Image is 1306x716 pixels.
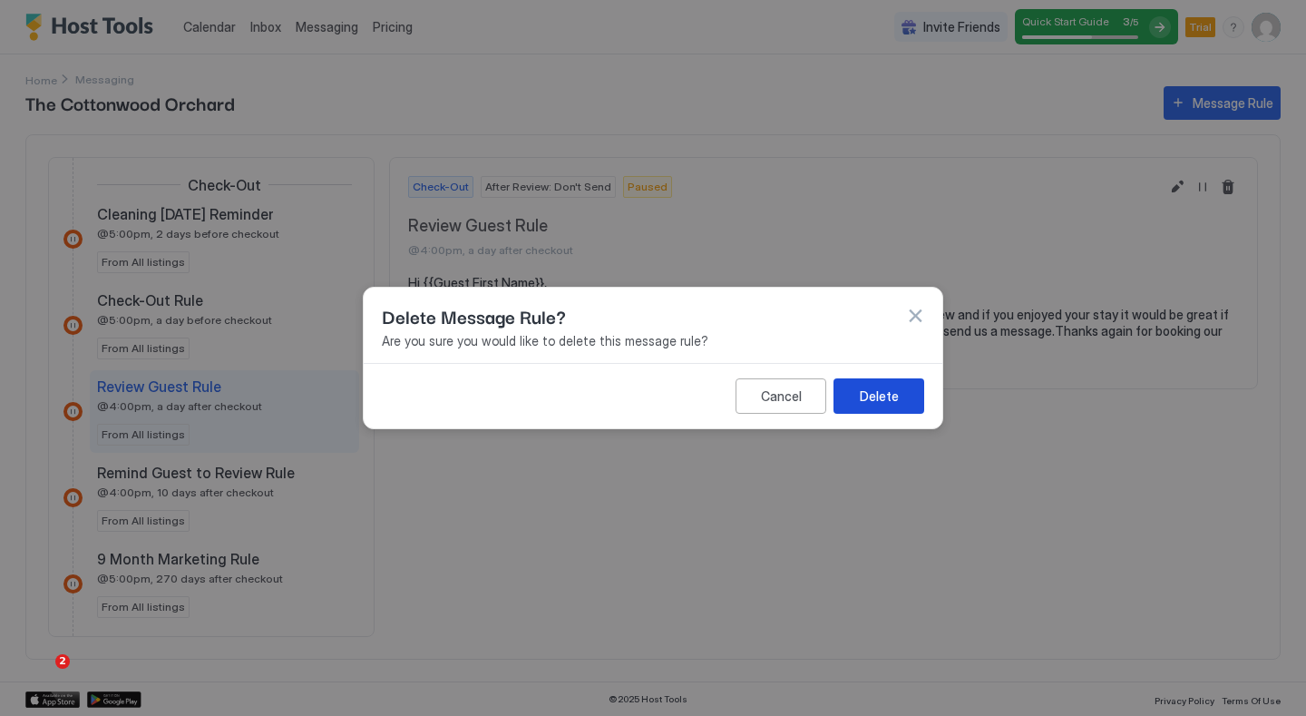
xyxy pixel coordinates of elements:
[736,378,826,414] button: Cancel
[18,654,62,698] iframe: Intercom live chat
[55,654,70,669] span: 2
[833,378,924,414] button: Delete
[382,333,924,349] span: Are you sure you would like to delete this message rule?
[382,302,566,329] span: Delete Message Rule?
[860,387,899,406] div: Delete
[761,387,802,406] div: Cancel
